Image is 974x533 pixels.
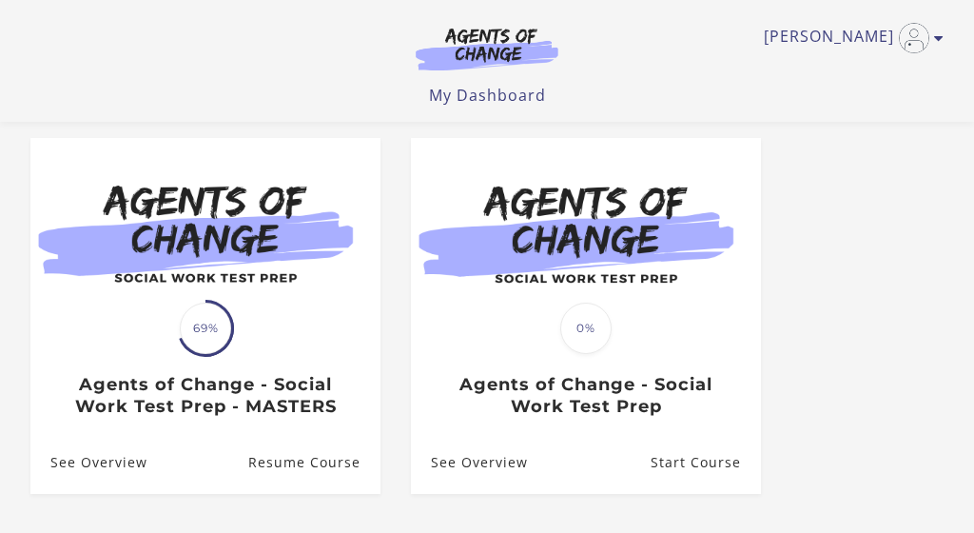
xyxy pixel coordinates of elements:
span: 0% [560,303,612,354]
a: Toggle menu [764,23,934,53]
a: Agents of Change - Social Work Test Prep - MASTERS: See Overview [30,432,147,494]
a: Agents of Change - Social Work Test Prep: Resume Course [651,432,761,494]
a: Agents of Change - Social Work Test Prep - MASTERS: Resume Course [248,432,380,494]
span: 69% [180,303,231,354]
img: Agents of Change Logo [396,27,578,70]
a: My Dashboard [429,85,546,106]
h3: Agents of Change - Social Work Test Prep [431,374,740,417]
a: Agents of Change - Social Work Test Prep: See Overview [411,432,528,494]
h3: Agents of Change - Social Work Test Prep - MASTERS [50,374,360,417]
